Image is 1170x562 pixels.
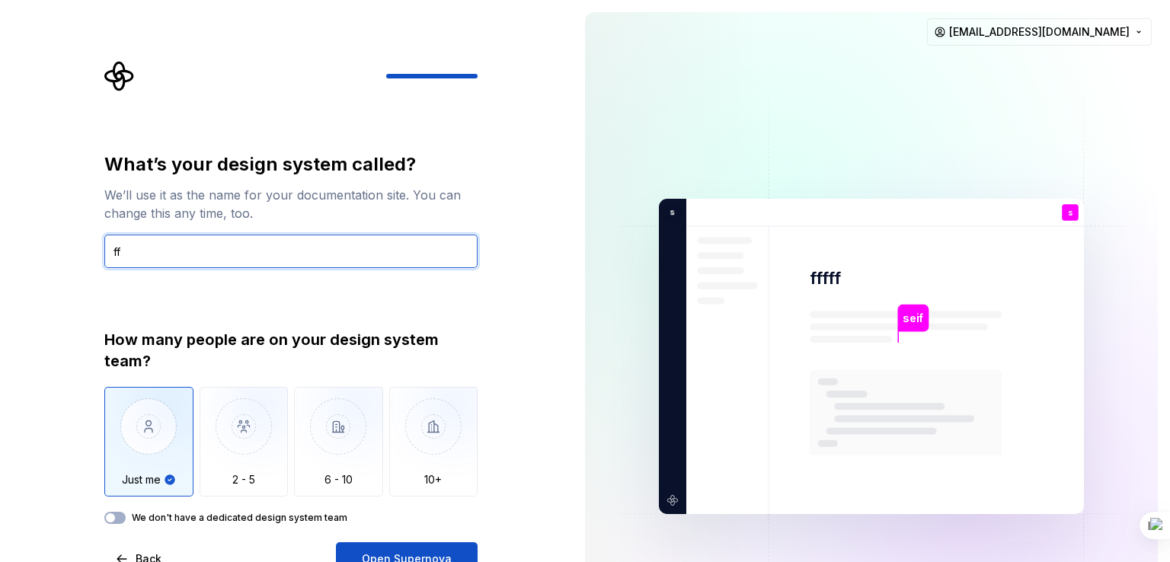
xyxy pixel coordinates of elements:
[104,152,478,177] div: What’s your design system called?
[949,24,1130,40] span: [EMAIL_ADDRESS][DOMAIN_NAME]
[104,186,478,222] div: We’ll use it as the name for your documentation site. You can change this any time, too.
[104,235,478,268] input: Design system name
[664,206,675,219] p: s
[132,512,347,524] label: We don't have a dedicated design system team
[810,267,841,289] p: fffff
[104,61,135,91] svg: Supernova Logo
[927,18,1152,46] button: [EMAIL_ADDRESS][DOMAIN_NAME]
[1068,209,1072,217] p: s
[104,329,478,372] div: How many people are on your design system team?
[903,310,923,327] p: seif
